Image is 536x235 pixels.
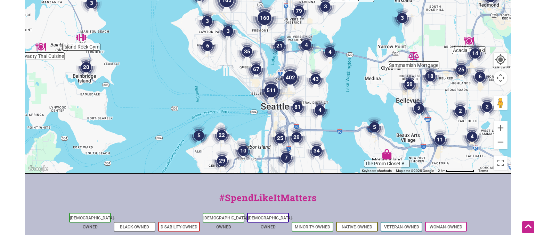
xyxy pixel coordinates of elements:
div: 3 [392,8,413,28]
div: 160 [251,4,278,32]
div: 2 [477,96,497,117]
div: The Prom Closet Boutique Consignment [382,149,392,159]
div: 5 [188,125,209,146]
div: 3 [218,21,238,42]
span: Map data ©2025 Google [396,169,434,173]
div: 29 [212,150,233,171]
div: 18 [420,66,441,87]
div: 3 [197,11,218,32]
div: Scroll Back to Top [522,221,534,233]
div: 59 [399,74,420,95]
a: Terms (opens in new tab) [478,169,488,173]
div: 11 [430,129,450,150]
div: 6 [197,35,218,56]
div: 511 [257,77,285,104]
div: Island Rock Gym [76,32,87,43]
a: [DEMOGRAPHIC_DATA]-Owned [70,216,115,229]
div: 20 [76,57,97,78]
div: 25 [270,128,291,149]
div: 4 [296,35,317,55]
a: Open this area in Google Maps (opens a new window) [27,164,50,173]
span: 2 km [438,169,446,173]
img: Google [27,164,50,173]
div: 25 [451,59,472,80]
a: Woman-Owned [430,225,462,229]
a: Black-Owned [120,225,149,229]
div: 6 [470,66,490,87]
a: Disability-Owned [161,225,197,229]
button: Your Location [494,53,507,67]
div: 34 [306,140,327,161]
div: Acacia Teriyaki [464,36,474,46]
div: 4 [462,126,482,147]
a: [DEMOGRAPHIC_DATA]-Owned [203,216,249,229]
div: 5 [364,117,385,138]
a: [DEMOGRAPHIC_DATA]-Owned [248,216,293,229]
div: 43 [305,69,326,89]
div: Sammamish Mortgage [408,51,419,61]
div: 79 [289,1,309,21]
div: 35 [237,41,258,62]
div: 402 [276,64,304,92]
div: #SpendLikeItMatters [25,191,511,211]
div: 22 [211,125,232,146]
button: Zoom out [494,135,507,149]
button: Map camera controls [494,71,507,85]
button: Toggle fullscreen view [493,156,508,170]
div: 67 [246,59,267,80]
div: 14 [465,43,486,64]
div: 7 [276,147,297,168]
div: 4 [309,100,330,121]
div: 4 [319,42,340,62]
div: Sawadty Thai Cuisine [35,42,46,52]
div: 81 [287,97,308,117]
a: Veteran-Owned [384,225,419,229]
div: 10 [233,140,254,161]
button: Drag Pegman onto the map to open Street View [494,96,507,110]
div: 2 [408,98,429,119]
a: Native-Owned [342,225,372,229]
div: 2 [450,101,471,121]
a: Minority-Owned [295,225,330,229]
button: Keyboard shortcuts [362,168,392,173]
div: 21 [269,35,290,56]
div: 29 [286,127,307,148]
button: Map Scale: 2 km per 78 pixels [436,168,476,173]
button: Zoom in [494,121,507,135]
